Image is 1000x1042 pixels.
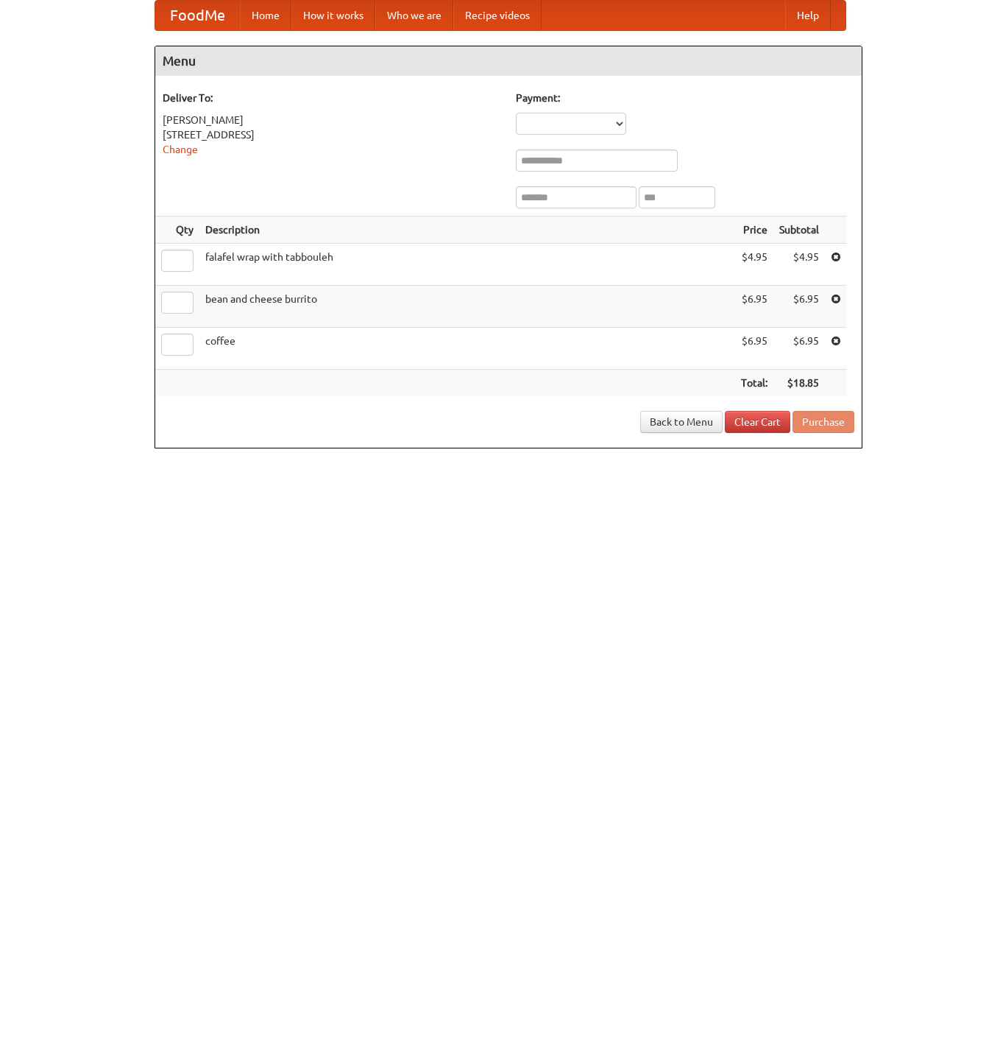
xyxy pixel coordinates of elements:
[163,144,198,155] a: Change
[785,1,831,30] a: Help
[735,370,773,397] th: Total:
[199,217,735,244] th: Description
[792,411,854,433] button: Purchase
[773,286,825,328] td: $6.95
[735,328,773,370] td: $6.95
[375,1,453,30] a: Who we are
[240,1,291,30] a: Home
[163,127,501,142] div: [STREET_ADDRESS]
[155,46,862,76] h4: Menu
[725,411,790,433] a: Clear Cart
[155,1,240,30] a: FoodMe
[735,217,773,244] th: Price
[291,1,375,30] a: How it works
[773,217,825,244] th: Subtotal
[453,1,542,30] a: Recipe videos
[199,286,735,328] td: bean and cheese burrito
[199,328,735,370] td: coffee
[163,113,501,127] div: [PERSON_NAME]
[163,91,501,105] h5: Deliver To:
[735,286,773,328] td: $6.95
[155,217,199,244] th: Qty
[640,411,723,433] a: Back to Menu
[516,91,854,105] h5: Payment:
[773,370,825,397] th: $18.85
[773,244,825,286] td: $4.95
[735,244,773,286] td: $4.95
[199,244,735,286] td: falafel wrap with tabbouleh
[773,328,825,370] td: $6.95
